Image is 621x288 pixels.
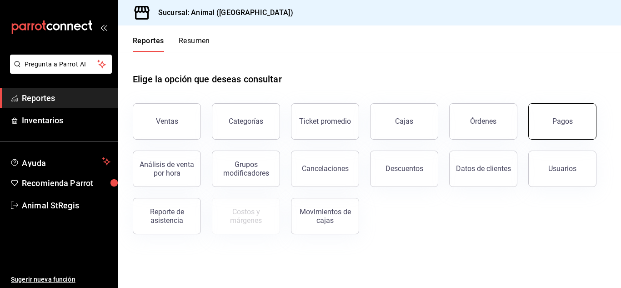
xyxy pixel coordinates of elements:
span: Ayuda [22,156,99,167]
div: Movimientos de cajas [297,207,353,225]
div: Datos de clientes [456,164,511,173]
span: Pregunta a Parrot AI [25,60,98,69]
span: Sugerir nueva función [11,275,110,284]
div: Costos y márgenes [218,207,274,225]
div: Órdenes [470,117,496,126]
div: Ventas [156,117,178,126]
div: Usuarios [548,164,576,173]
button: Resumen [179,36,210,52]
button: Cancelaciones [291,151,359,187]
h3: Sucursal: Animal ([GEOGRAPHIC_DATA]) [151,7,293,18]
span: Animal StRegis [22,199,110,212]
button: Contrata inventarios para ver este reporte [212,198,280,234]
button: Datos de clientes [449,151,517,187]
div: Descuentos [386,164,423,173]
button: Análisis de venta por hora [133,151,201,187]
button: Movimientos de cajas [291,198,359,234]
div: Análisis de venta por hora [139,160,195,177]
a: Cajas [370,103,438,140]
span: Inventarios [22,114,110,126]
button: Reporte de asistencia [133,198,201,234]
button: Ventas [133,103,201,140]
div: Reporte de asistencia [139,207,195,225]
button: Reportes [133,36,164,52]
div: Grupos modificadores [218,160,274,177]
button: Grupos modificadores [212,151,280,187]
div: Pagos [552,117,573,126]
span: Recomienda Parrot [22,177,110,189]
button: Descuentos [370,151,438,187]
button: Categorías [212,103,280,140]
button: Usuarios [528,151,596,187]
button: Pagos [528,103,596,140]
a: Pregunta a Parrot AI [6,66,112,76]
h1: Elige la opción que deseas consultar [133,72,282,86]
div: Cancelaciones [302,164,349,173]
div: Categorías [229,117,263,126]
span: Reportes [22,92,110,104]
button: Pregunta a Parrot AI [10,55,112,74]
div: Ticket promedio [299,117,351,126]
button: Ticket promedio [291,103,359,140]
button: Órdenes [449,103,517,140]
div: navigation tabs [133,36,210,52]
div: Cajas [395,116,414,127]
button: open_drawer_menu [100,24,107,31]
